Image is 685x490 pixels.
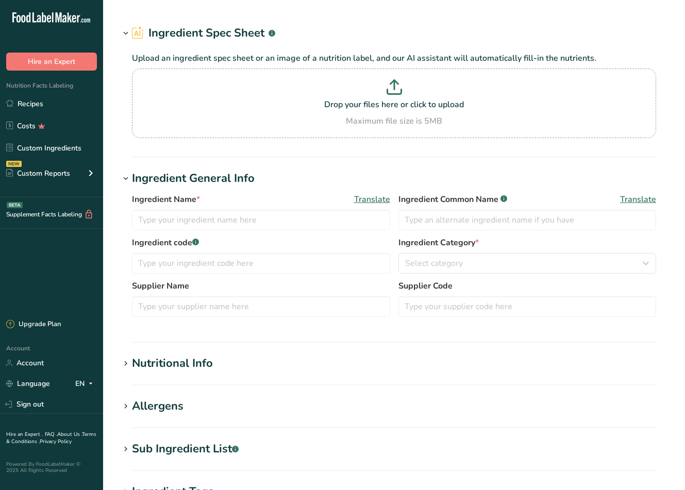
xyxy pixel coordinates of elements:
[132,210,390,230] input: Type your ingredient name here
[132,253,390,274] input: Type your ingredient code here
[132,193,200,206] span: Ingredient Name
[398,193,507,206] span: Ingredient Common Name
[132,355,213,372] div: Nutritional Info
[132,441,239,458] div: Sub Ingredient List
[75,378,97,390] div: EN
[132,296,390,317] input: Type your supplier name here
[57,431,82,438] a: About Us .
[40,438,72,445] a: Privacy Policy
[354,193,390,206] span: Translate
[6,431,43,438] a: Hire an Expert .
[6,431,96,445] a: Terms & Conditions .
[6,375,50,393] a: Language
[398,210,657,230] input: Type an alternate ingredient name if you have
[398,296,657,317] input: Type your supplier code here
[132,25,275,42] h2: Ingredient Spec Sheet
[398,253,657,274] button: Select category
[6,53,97,71] button: Hire an Expert
[620,193,656,206] span: Translate
[6,161,22,167] div: NEW
[132,52,656,64] p: Upload an ingredient spec sheet or an image of a nutrition label, and our AI assistant will autom...
[132,398,183,415] div: Allergens
[6,461,97,474] div: Powered By FoodLabelMaker © 2025 All Rights Reserved
[7,202,23,208] div: BETA
[398,280,657,292] label: Supplier Code
[132,170,255,187] div: Ingredient General Info
[6,319,61,330] div: Upgrade Plan
[398,236,657,249] label: Ingredient Category
[45,431,57,438] a: FAQ .
[405,257,463,269] span: Select category
[132,280,390,292] label: Supplier Name
[132,236,390,249] label: Ingredient code
[6,168,70,179] div: Custom Reports
[135,115,654,127] div: Maximum file size is 5MB
[135,98,654,111] p: Drop your files here or click to upload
